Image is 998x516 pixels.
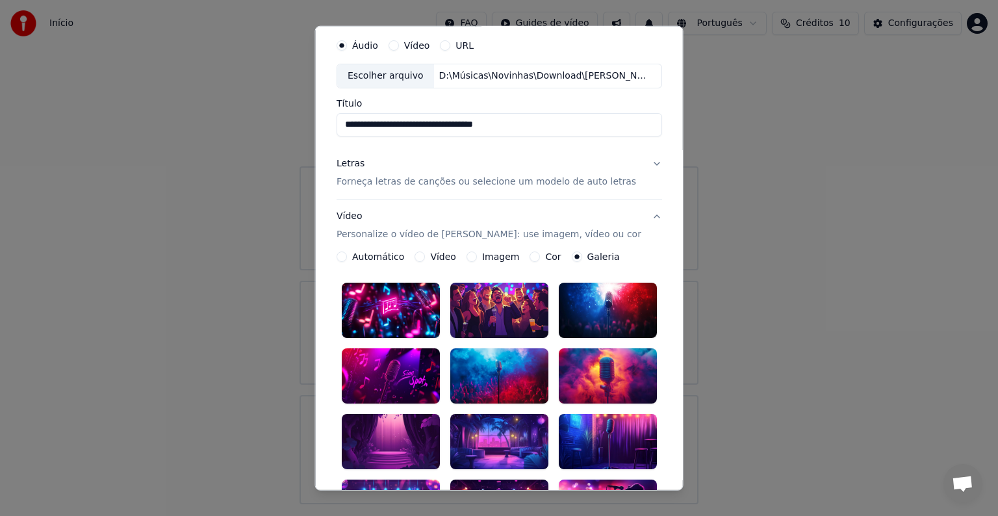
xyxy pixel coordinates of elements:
[433,70,654,83] div: D:\Músicas\Novinhas\Download\[PERSON_NAME], [PERSON_NAME] - Sua Boca Mente.mp3
[337,99,662,108] label: Título
[352,252,404,261] label: Automático
[587,252,619,261] label: Galeria
[352,41,378,50] label: Áudio
[430,252,456,261] label: Vídeo
[337,147,662,199] button: LetrasForneça letras de canções ou selecione um modelo de auto letras
[337,175,636,188] p: Forneça letras de canções ou selecione um modelo de auto letras
[403,41,429,50] label: Vídeo
[337,210,641,241] div: Vídeo
[481,252,518,261] label: Imagem
[455,41,474,50] label: URL
[337,228,641,241] p: Personalize o vídeo de [PERSON_NAME]: use imagem, vídeo ou cor
[337,200,662,252] button: VídeoPersonalize o vídeo de [PERSON_NAME]: use imagem, vídeo ou cor
[337,157,365,170] div: Letras
[545,252,561,261] label: Cor
[337,64,434,88] div: Escolher arquivo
